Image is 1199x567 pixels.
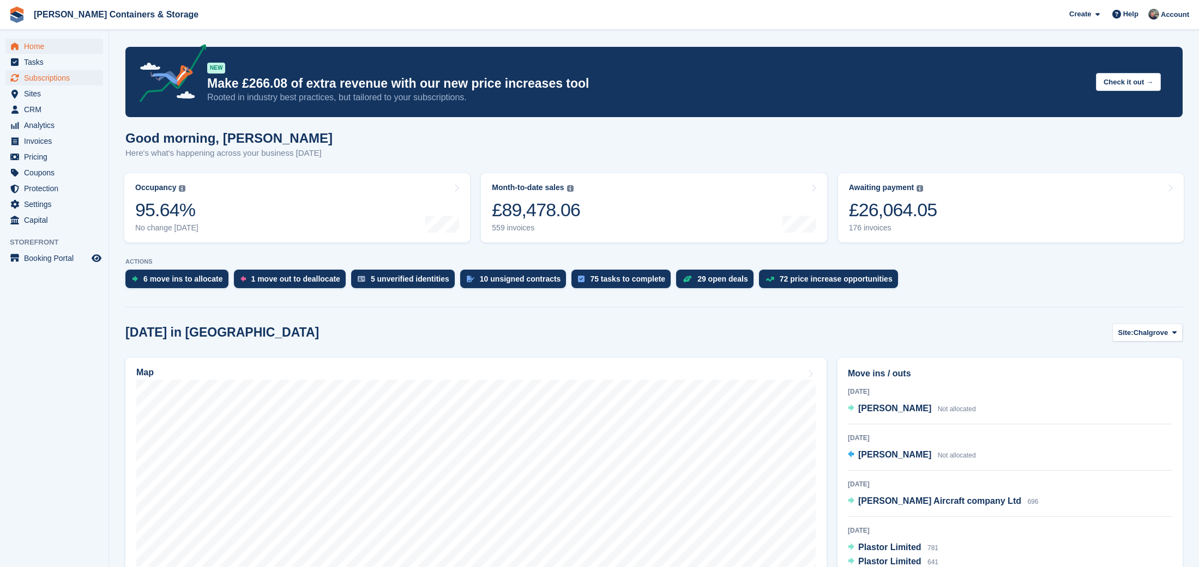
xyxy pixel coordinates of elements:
div: Month-to-date sales [492,183,564,192]
img: Adam Greenhalgh [1148,9,1159,20]
div: 1 move out to deallocate [251,275,340,283]
a: menu [5,197,103,212]
span: 696 [1027,498,1038,505]
span: 781 [927,544,938,552]
span: Chalgrove [1134,327,1168,338]
div: [DATE] [848,433,1172,443]
a: menu [5,39,103,54]
a: 6 move ins to allocate [125,270,234,294]
span: Subscriptions [24,70,89,86]
span: Invoices [24,133,89,149]
div: Awaiting payment [849,183,914,192]
a: 29 open deals [676,270,759,294]
a: [PERSON_NAME] Not allocated [848,402,976,416]
a: [PERSON_NAME] Not allocated [848,448,976,462]
div: No change [DATE] [135,223,198,233]
span: Not allocated [938,452,976,459]
a: menu [5,54,103,70]
h2: Map [136,368,154,377]
span: [PERSON_NAME] Aircraft company Ltd [858,496,1021,505]
span: Sites [24,86,89,101]
a: menu [5,212,103,228]
a: [PERSON_NAME] Aircraft company Ltd 696 [848,495,1038,509]
h1: Good morning, [PERSON_NAME] [125,131,333,145]
span: Tasks [24,54,89,70]
div: 95.64% [135,199,198,221]
span: [PERSON_NAME] [858,404,931,413]
button: Check it out → [1096,73,1161,91]
div: 176 invoices [849,223,937,233]
a: Awaiting payment £26,064.05 176 invoices [838,173,1184,242]
a: Plastor Limited 781 [848,541,938,555]
p: ACTIONS [125,258,1183,265]
a: Month-to-date sales £89,478.06 559 invoices [481,173,827,242]
a: menu [5,70,103,86]
div: £89,478.06 [492,199,580,221]
div: 6 move ins to allocate [143,275,223,283]
a: menu [5,251,103,266]
span: Pricing [24,149,89,164]
p: Make £266.08 of extra revenue with our new price increases tool [207,76,1087,92]
p: Here's what's happening across your business [DATE] [125,147,333,160]
img: icon-info-grey-7440780725fd019a000dd9b08b2336e03edf1995a4989e88bcd33f0948082b44.svg [567,185,574,192]
a: Occupancy 95.64% No change [DATE] [124,173,470,242]
span: Coupons [24,165,89,180]
img: deal-1b604bf984904fb50ccaf53a9ad4b4a5d6e5aea283cecdc64d6e3604feb123c2.svg [683,275,692,283]
img: move_ins_to_allocate_icon-fdf77a2bb77ea45bf5b3d319d69a93e2d87916cf1d5bf7949dd705db3b84f3ca.svg [132,276,138,282]
div: [DATE] [848,526,1172,535]
div: 10 unsigned contracts [480,275,561,283]
div: 72 price increase opportunities [780,275,893,283]
img: stora-icon-8386f47178a22dfd0bd8f6a31ec36ba5ce8667c1dd55bd0f319d3a0aa187defe.svg [9,7,25,23]
div: 559 invoices [492,223,580,233]
img: move_outs_to_deallocate_icon-f764333ba52eb49d3ac5e1228854f67142a1ed5810a6f6cc68b1a99e826820c5.svg [240,276,246,282]
a: [PERSON_NAME] Containers & Storage [29,5,203,23]
div: £26,064.05 [849,199,937,221]
button: Site: Chalgrove [1112,324,1183,342]
span: Home [24,39,89,54]
a: 5 unverified identities [351,270,460,294]
span: Help [1123,9,1138,20]
span: Create [1069,9,1091,20]
img: contract_signature_icon-13c848040528278c33f63329250d36e43548de30e8caae1d1a13099fd9432cc5.svg [467,276,474,282]
div: Occupancy [135,183,176,192]
span: Not allocated [938,405,976,413]
a: 10 unsigned contracts [460,270,572,294]
div: NEW [207,63,225,74]
img: price-adjustments-announcement-icon-8257ccfd72463d97f412b2fc003d46551f7dbcb40ab6d574587a9cd5c0d94... [130,44,207,106]
div: 29 open deals [697,275,748,283]
span: Plastor Limited [858,542,921,552]
a: menu [5,118,103,133]
span: Protection [24,181,89,196]
img: verify_identity-adf6edd0f0f0b5bbfe63781bf79b02c33cf7c696d77639b501bdc392416b5a36.svg [358,276,365,282]
a: 75 tasks to complete [571,270,676,294]
span: Plastor Limited [858,557,921,566]
p: Rooted in industry best practices, but tailored to your subscriptions. [207,92,1087,103]
a: menu [5,102,103,117]
div: [DATE] [848,479,1172,489]
h2: [DATE] in [GEOGRAPHIC_DATA] [125,325,319,340]
img: price_increase_opportunities-93ffe204e8149a01c8c9dc8f82e8f89637d9d84a8eef4429ea346261dce0b2c0.svg [766,277,774,282]
span: Analytics [24,118,89,133]
span: [PERSON_NAME] [858,450,931,459]
a: menu [5,86,103,101]
a: menu [5,149,103,164]
span: Settings [24,197,89,212]
span: Booking Portal [24,251,89,266]
a: Preview store [90,252,103,265]
span: Storefront [10,237,109,248]
a: menu [5,181,103,196]
span: CRM [24,102,89,117]
span: 641 [927,558,938,566]
div: 75 tasks to complete [590,275,665,283]
span: Account [1161,9,1189,20]
h2: Move ins / outs [848,367,1172,380]
div: [DATE] [848,387,1172,397]
img: task-75834270c22a3079a89374b754ae025e5fb1db73e45f91037f5363f120a921f8.svg [578,276,585,282]
a: 72 price increase opportunities [759,270,903,294]
a: 1 move out to deallocate [234,270,351,294]
span: Capital [24,212,89,228]
img: icon-info-grey-7440780725fd019a000dd9b08b2336e03edf1995a4989e88bcd33f0948082b44.svg [917,185,923,192]
a: menu [5,133,103,149]
span: Site: [1118,327,1134,338]
div: 5 unverified identities [371,275,449,283]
